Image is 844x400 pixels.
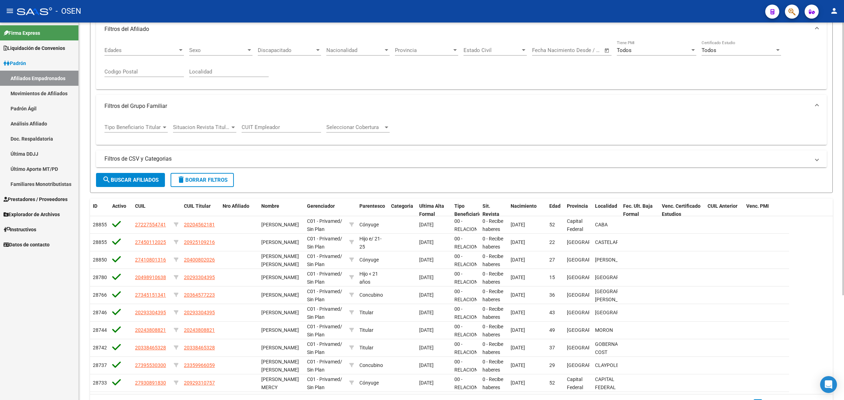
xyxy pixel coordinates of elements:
[261,222,299,227] span: [PERSON_NAME]
[135,380,166,386] span: 27930891830
[454,359,487,388] span: 00 - RELACION DE DEPENDENCIA
[480,199,508,222] datatable-header-cell: Sit. Revista
[184,222,215,227] span: 20204562181
[702,47,716,53] span: Todos
[135,239,166,245] span: 27450112025
[104,47,178,53] span: Edades
[93,327,110,333] span: 287440
[261,359,299,373] span: [PERSON_NAME] [PERSON_NAME]
[482,218,512,240] span: 0 - Recibe haberes regularmente
[96,40,827,90] div: Filtros del Afiliado
[102,175,111,184] mat-icon: search
[419,256,449,264] div: [DATE]
[549,380,555,386] span: 52
[546,199,564,222] datatable-header-cell: Edad
[4,195,68,203] span: Prestadores / Proveedores
[93,222,110,227] span: 288555
[359,380,379,386] span: Cónyuge
[184,362,215,368] span: 23359966059
[595,376,616,390] span: CAPITAL FEDERAL
[419,273,449,282] div: [DATE]
[416,199,452,222] datatable-header-cell: Ultima Alta Formal
[567,327,614,333] span: [GEOGRAPHIC_DATA]
[96,18,827,40] mat-expansion-panel-header: Filtros del Afiliado
[549,345,555,350] span: 37
[659,199,705,222] datatable-header-cell: Venc. Certificado Estudios
[307,236,340,241] span: C01 - Privamed
[359,345,373,350] span: Titular
[102,177,159,183] span: Buscar Afiliados
[359,362,383,368] span: Concubino
[135,362,166,368] span: 27395530300
[307,376,340,382] span: C01 - Privamed
[595,203,617,209] span: Localidad
[93,239,110,245] span: 288550
[104,25,810,33] mat-panel-title: Filtros del Afiliado
[454,236,487,265] span: 00 - RELACION DE DEPENDENCIA
[223,203,249,209] span: Nro Afiliado
[567,218,583,232] span: Capital Federal
[184,380,215,386] span: 20929310757
[511,310,525,315] span: [DATE]
[595,327,613,333] span: MORON
[220,199,258,222] datatable-header-cell: Nro Afiliado
[511,257,525,263] span: [DATE]
[258,47,315,53] span: Discapacitado
[454,324,487,353] span: 00 - RELACION DE DEPENDENCIA
[595,257,633,263] span: [PERSON_NAME]
[184,257,215,263] span: 20400802026
[511,380,525,386] span: [DATE]
[6,7,14,15] mat-icon: menu
[746,203,769,209] span: Venc. PMI
[93,310,110,315] span: 287464
[96,150,827,167] mat-expansion-panel-header: Filtros de CSV y Categorias
[56,4,81,19] span: - OSEN
[623,203,653,217] span: Fec. Ult. Baja Formal
[359,257,379,263] span: Cónyuge
[820,376,837,393] div: Open Intercom Messenger
[549,310,555,315] span: 43
[561,47,595,53] input: End date
[90,199,109,222] datatable-header-cell: ID
[511,345,525,350] span: [DATE]
[359,222,379,227] span: Cónyuge
[454,218,487,248] span: 00 - RELACION DE DEPENDENCIA
[463,47,520,53] span: Estado Civil
[93,362,110,368] span: 287370
[549,222,555,227] span: 52
[135,292,166,298] span: 27345151341
[482,341,512,363] span: 0 - Recibe haberes regularmente
[511,239,525,245] span: [DATE]
[549,292,555,298] span: 36
[184,327,215,333] span: 20243808821
[132,199,171,222] datatable-header-cell: CUIL
[307,218,340,224] span: C01 - Privamed
[620,199,659,222] datatable-header-cell: Fec. Ult. Baja Formal
[261,345,299,350] span: [PERSON_NAME]
[419,361,449,369] div: [DATE]
[603,46,611,54] button: Open calendar
[511,203,537,209] span: Nacimiento
[482,359,512,381] span: 0 - Recibe haberes regularmente
[454,289,487,318] span: 00 - RELACION DE DEPENDENCIA
[173,124,230,130] span: Situacion Revista Titular
[261,253,299,267] span: [PERSON_NAME] [PERSON_NAME]
[419,326,449,334] div: [DATE]
[532,47,555,53] input: Start date
[261,275,299,280] span: [PERSON_NAME]
[511,222,525,227] span: [DATE]
[96,173,165,187] button: Buscar Afiliados
[391,203,413,209] span: Categoria
[135,345,166,350] span: 20338465328
[359,310,373,315] span: Titular
[419,309,449,317] div: [DATE]
[307,271,340,277] span: C01 - Privamed
[93,380,110,386] span: 287337
[482,236,512,258] span: 0 - Recibe haberes regularmente
[261,292,299,298] span: [PERSON_NAME]
[93,345,110,350] span: 287425
[184,203,211,209] span: CUIL Titular
[4,211,60,218] span: Explorador de Archivos
[307,341,340,347] span: C01 - Privamed
[549,327,555,333] span: 49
